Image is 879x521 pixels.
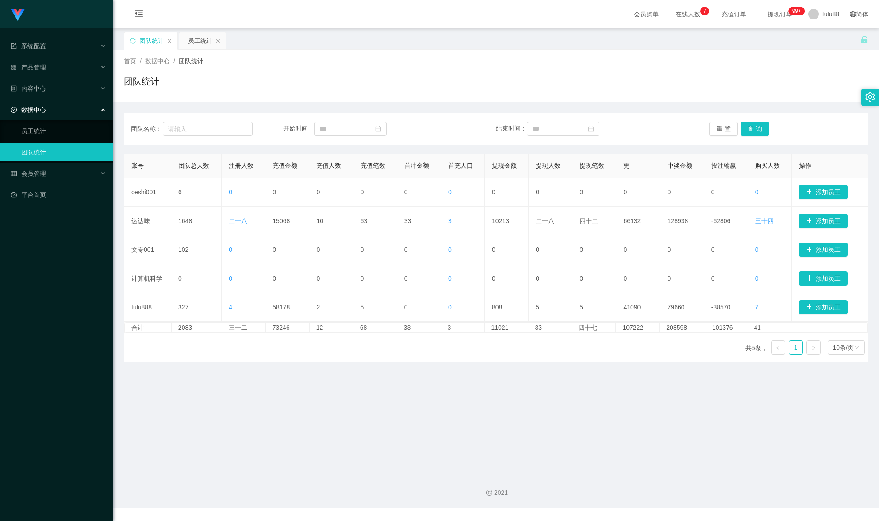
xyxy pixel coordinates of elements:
[588,126,594,132] i: 图标：日历
[711,275,715,282] font: 0
[854,345,860,351] i: 图标： 下
[822,11,839,18] font: fulu88
[676,11,700,18] font: 在线人数
[535,324,542,331] font: 33
[178,189,182,196] font: 6
[229,324,247,331] font: 三十二
[492,246,495,253] font: 0
[273,217,290,224] font: 15068
[404,217,411,224] font: 33
[668,246,671,253] font: 0
[623,246,627,253] font: 0
[178,217,192,224] font: 1648
[865,92,875,102] i: 图标：设置
[492,217,509,224] font: 10213
[491,324,509,331] font: 11021
[536,162,560,169] font: 提现人数
[536,246,539,253] font: 0
[536,275,539,282] font: 0
[486,490,492,496] i: 图标：版权
[722,11,746,18] font: 充值订单
[360,324,367,331] font: 68
[273,324,290,331] font: 73246
[668,217,688,224] font: 128938
[799,185,848,199] button: 图标: 加号添加员工
[623,275,627,282] font: 0
[21,143,106,161] a: 团队统计
[666,324,687,331] font: 208598
[580,246,583,253] font: 0
[11,9,25,21] img: logo.9652507e.png
[799,271,848,286] button: 图标: 加号添加员工
[536,189,539,196] font: 0
[623,162,630,169] font: 更
[21,170,46,177] font: 会员管理
[755,304,759,311] font: 7
[580,275,583,282] font: 0
[811,345,816,351] i: 图标： 右
[623,304,641,311] font: 41090
[711,217,731,224] font: -62806
[622,324,643,331] font: 107222
[741,122,769,136] button: 查询
[448,275,452,282] font: 0
[703,8,706,14] font: 7
[710,324,733,331] font: -101376
[404,246,408,253] font: 0
[131,304,152,311] font: fulu888
[668,162,692,169] font: 中奖金额
[361,189,364,196] font: 0
[229,189,232,196] font: 0
[215,39,221,44] i: 图标： 关闭
[448,162,473,169] font: 首充人口
[856,11,868,18] font: 简体
[163,122,253,136] input: 请输入
[316,162,341,169] font: 充值人数
[316,189,320,196] font: 0
[754,324,761,331] font: 41
[131,162,144,169] font: 账号
[131,324,144,331] font: 合计
[178,275,182,282] font: 0
[124,0,154,29] i: 图标: 菜单折叠
[11,85,17,92] i: 图标：个人资料
[404,275,408,282] font: 0
[580,189,583,196] font: 0
[448,246,452,253] font: 0
[580,162,604,169] font: 提现笔数
[492,162,517,169] font: 提现金额
[799,300,848,314] button: 图标: 加号添加员工
[124,58,136,65] font: 首页
[860,36,868,44] i: 图标： 解锁
[775,345,781,351] i: 图标： 左
[139,37,164,44] font: 团队统计
[799,162,811,169] font: 操作
[755,246,759,253] font: 0
[229,162,253,169] font: 注册人数
[492,275,495,282] font: 0
[283,125,314,132] font: 开始时间：
[580,217,598,224] font: 四十二
[711,246,715,253] font: 0
[11,43,17,49] i: 图标： 表格
[833,341,854,354] div: 10条/页
[794,344,798,351] font: 1
[494,489,508,496] font: 2021
[21,64,46,71] font: 产品管理
[580,304,583,311] font: 5
[799,243,848,257] button: 图标: 加号添加员工
[11,64,17,70] i: 图标: appstore-o
[131,217,150,224] font: 达达味
[404,324,411,331] font: 33
[668,275,671,282] font: 0
[229,304,232,311] font: 4
[448,189,452,196] font: 0
[167,39,172,44] i: 图标： 关闭
[140,58,142,65] font: /
[768,11,792,18] font: 提现订单
[709,122,738,136] button: 重置
[850,11,856,17] i: 图标: 全球
[11,186,106,204] a: 图标：仪表板平台首页
[492,189,495,196] font: 0
[273,275,276,282] font: 0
